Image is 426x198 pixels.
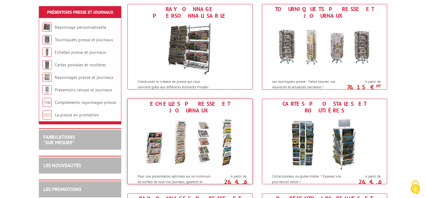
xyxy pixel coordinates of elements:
a: FABRICATIONS"Sur Mesure" [43,134,75,145]
img: Echelles presse et journaux [134,116,247,170]
a: La presse en promotion [55,112,99,118]
p: Les tourniquets presse : Faites tourner vos nouvelles et actualités saillantes ! [272,79,348,89]
img: Tourniquets presse et journaux [268,21,381,76]
span: A partir de [350,174,381,179]
a: Présentoirs Presse et Journaux [47,9,113,15]
img: Rayonnage personnalisable [42,23,52,32]
p: Pour une présentation optimale sur un minimum de surface de tous vos journaux, gazettes et hebdos ! [138,174,213,189]
img: Compléments rayonnages presse [42,98,52,107]
div: Tourniquets presse et journaux [264,6,385,19]
span: A partir de [215,174,246,179]
p: Construisez le linéaire de presse qui vous convient grâce aux différents éléments Presam. [138,79,213,89]
img: Cartes postales et routières [268,116,381,170]
a: Présentoirs revues et journaux [55,87,112,93]
img: Rayonnage personnalisable [163,21,218,76]
img: Cartes postales et routières [42,60,52,69]
a: Rayonnage personnalisable [55,24,106,30]
div: Cartes postales et routières [264,101,385,114]
a: Tourniquets presse et journaux [55,37,113,42]
img: Echelles presse et journaux [42,48,52,57]
img: Tourniquets presse et journaux [42,35,52,44]
a: Echelles presse et journaux [55,50,106,55]
p: 26.46 € [347,180,381,187]
sup: HT [242,182,246,187]
sup: HT [376,83,381,89]
a: Rayonnage personnalisable Rayonnage personnalisable Construisez le linéaire de presse qui vous co... [127,4,253,90]
a: Compléments rayonnages presse [55,100,116,105]
a: LES PROMOTIONS [43,186,81,192]
a: Tourniquets presse et journaux Tourniquets presse et journaux Les tourniquets presse : Faites tou... [262,4,387,90]
p: 26.46 € [212,180,246,187]
img: Rayonnages presse et journaux [42,73,52,82]
sup: HT [376,182,381,187]
span: A partir de [350,79,381,84]
button: Cookies (fenêtre modale) [405,177,426,198]
a: Cartes postales et routières Cartes postales et routières Collectionneur ou globe-trotter ? Expos... [262,99,387,184]
a: Rayonnages presse et journaux [55,75,113,80]
div: Echelles presse et journaux [129,101,251,114]
div: Rayonnage personnalisable [129,6,251,19]
img: La presse en promotion [42,110,52,119]
p: 76.15 € [347,85,381,89]
p: Collectionneur ou globe-trotter ? Exposez vos plus belles cartes ! [272,174,348,184]
img: Présentoirs revues et journaux [42,85,52,94]
a: Echelles presse et journaux Echelles presse et journaux Pour une présentation optimale sur un min... [127,99,253,184]
a: LES NOUVEAUTÉS [43,162,81,168]
a: Cartes postales et routières [55,62,106,68]
img: Cookies (fenêtre modale) [408,180,423,195]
